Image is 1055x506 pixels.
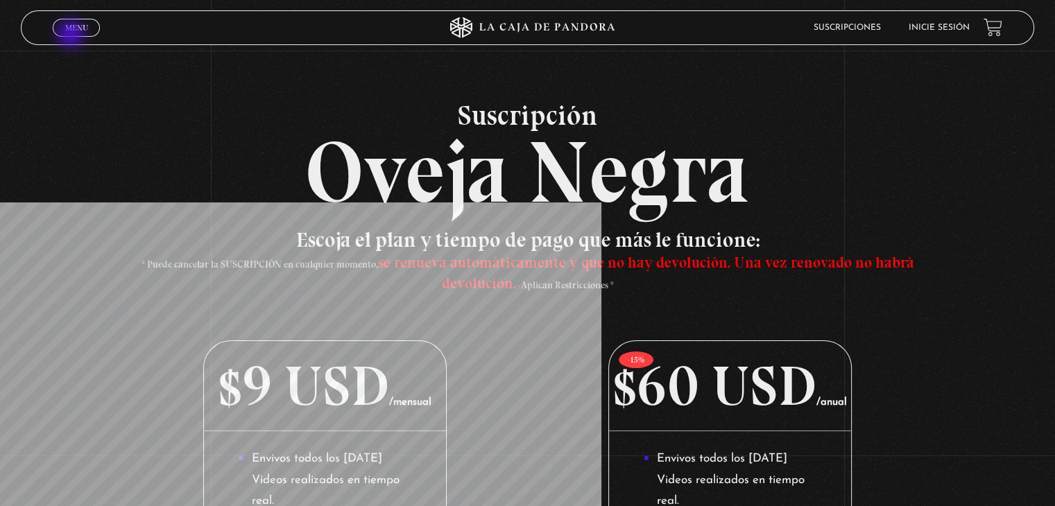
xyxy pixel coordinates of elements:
[60,35,93,44] span: Cerrar
[204,341,445,431] p: $9 USD
[984,18,1002,37] a: View your shopping cart
[141,259,914,291] span: * Puede cancelar la SUSCRIPCIÓN en cualquier momento, - Aplican Restricciones *
[816,397,847,408] span: /anual
[65,24,88,32] span: Menu
[377,253,914,293] span: se renueva automáticamente y que no hay devolución. Una vez renovado no habrá devolución.
[814,24,881,32] a: Suscripciones
[21,101,1033,216] h2: Oveja Negra
[909,24,970,32] a: Inicie sesión
[609,341,850,431] p: $60 USD
[389,397,431,408] span: /mensual
[122,229,932,292] h3: Escoja el plan y tiempo de pago que más le funcione:
[21,101,1033,129] span: Suscripción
